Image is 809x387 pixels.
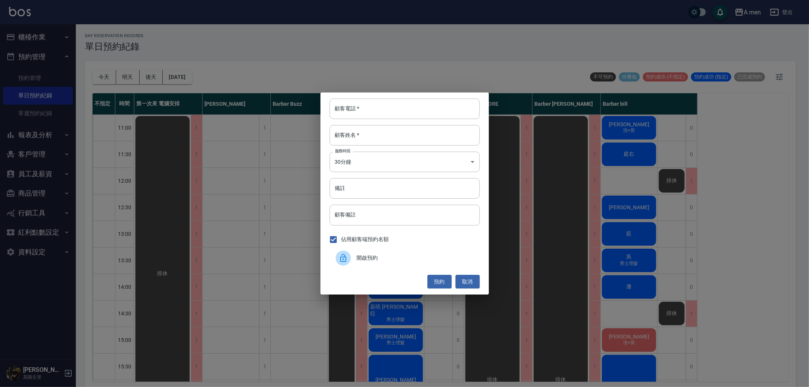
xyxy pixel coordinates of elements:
button: 取消 [456,275,480,289]
button: 預約 [427,275,452,289]
span: 佔用顧客端預約名額 [341,235,389,243]
div: 30分鐘 [330,152,480,172]
span: 開啟預約 [357,254,474,262]
label: 服務時長 [335,148,351,154]
div: 開啟預約 [330,248,480,269]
